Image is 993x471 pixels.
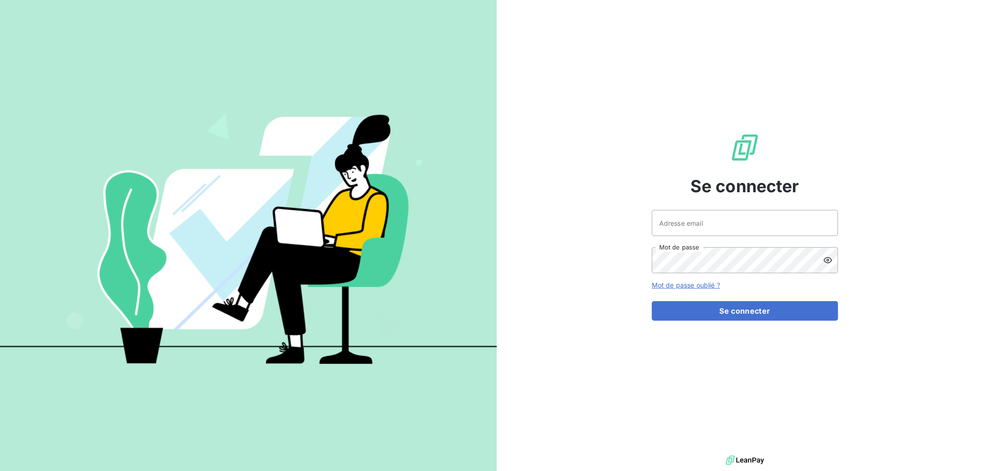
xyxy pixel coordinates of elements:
img: logo [726,453,764,467]
input: placeholder [652,210,838,236]
span: Se connecter [690,174,799,199]
img: Logo LeanPay [730,133,760,162]
button: Se connecter [652,301,838,321]
a: Mot de passe oublié ? [652,281,720,289]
